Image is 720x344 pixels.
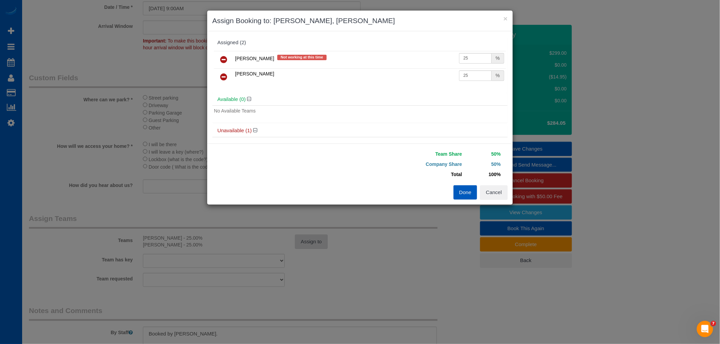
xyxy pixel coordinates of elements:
button: Done [454,185,477,200]
td: 50% [464,159,503,169]
div: Assigned (2) [217,40,503,46]
button: Cancel [480,185,508,200]
h4: Unavailable (1) [217,128,503,134]
span: 7 [711,321,716,326]
div: % [492,53,504,64]
h4: Available (0) [217,97,503,102]
span: No Available Teams [214,108,256,114]
button: × [504,15,508,22]
td: Total [365,169,464,179]
div: % [492,70,504,81]
td: Team Share [365,149,464,159]
h3: Assign Booking to: [PERSON_NAME], [PERSON_NAME] [212,16,508,26]
span: [PERSON_NAME] [235,56,274,61]
td: Company Share [365,159,464,169]
span: [PERSON_NAME] [235,71,274,76]
iframe: Intercom live chat [697,321,713,337]
span: Not working at this time [277,55,327,60]
td: 50% [464,149,503,159]
td: 100% [464,169,503,179]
